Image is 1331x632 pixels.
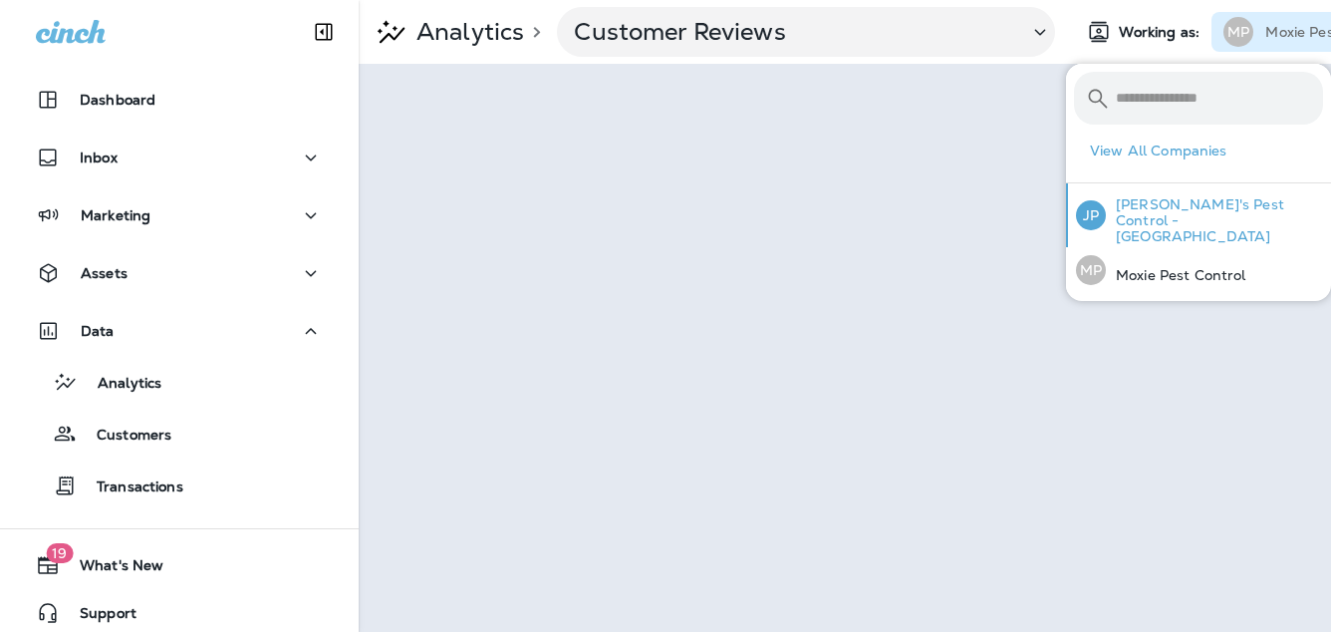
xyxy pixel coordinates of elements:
button: Customers [20,413,339,455]
p: Customers [77,427,171,446]
p: Assets [81,265,128,281]
button: Analytics [20,361,339,403]
button: Assets [20,253,339,293]
p: [PERSON_NAME]'s Pest Control - [GEOGRAPHIC_DATA] [1106,196,1323,244]
p: Inbox [80,150,118,165]
button: MPMoxie Pest Control [1066,247,1331,293]
button: Data [20,311,339,351]
button: Collapse Sidebar [296,12,352,52]
span: 19 [46,543,73,563]
iframe: To enrich screen reader interactions, please activate Accessibility in Grammarly extension settings [359,64,1331,632]
button: 19What's New [20,545,339,585]
div: MP [1223,17,1253,47]
span: Working as: [1119,24,1203,41]
button: JP[PERSON_NAME]'s Pest Control - [GEOGRAPHIC_DATA] [1066,183,1331,247]
p: Moxie Pest Control [1106,267,1246,283]
p: Customer Reviews [574,17,1012,47]
p: Analytics [408,17,524,47]
p: > [524,24,541,40]
div: JP [1076,200,1106,230]
p: Marketing [81,207,150,223]
button: View All Companies [1082,136,1331,166]
button: Dashboard [20,80,339,120]
button: Inbox [20,138,339,177]
button: Transactions [20,465,339,506]
span: What's New [60,557,163,581]
p: Dashboard [80,92,155,108]
p: Analytics [78,375,161,394]
button: Marketing [20,195,339,235]
span: Support [60,605,136,629]
p: Transactions [77,478,183,497]
div: MP [1076,255,1106,285]
p: Data [81,323,115,339]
